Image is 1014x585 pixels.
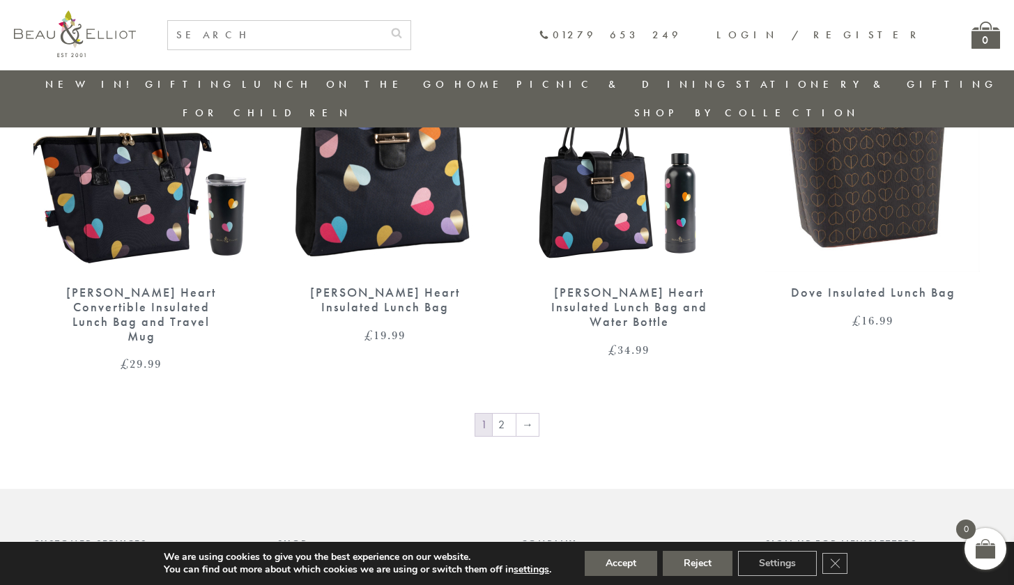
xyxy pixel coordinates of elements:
a: Page 2 [493,414,516,436]
p: You can find out more about which cookies we are using or switch them off in . [164,563,551,576]
a: Home [454,77,510,91]
bdi: 34.99 [608,341,650,358]
span: £ [121,355,130,372]
button: Settings [738,551,817,576]
div: Shop [277,538,493,549]
img: logo [14,10,136,57]
span: £ [364,327,374,343]
div: [PERSON_NAME] Heart Insulated Lunch Bag [302,286,469,314]
a: Login / Register [716,28,923,42]
a: New in! [45,77,139,91]
a: For Children [183,106,352,120]
a: → [516,414,539,436]
div: [PERSON_NAME] Heart Convertible Insulated Lunch Bag and Travel Mug [58,286,225,343]
a: Picnic & Dining [516,77,730,91]
a: 0 [971,22,1000,49]
button: Close GDPR Cookie Banner [822,553,847,574]
a: Gifting [145,77,236,91]
p: We are using cookies to give you the best experience on our website. [164,551,551,563]
a: Shop by collection [634,106,859,120]
bdi: 16.99 [852,312,893,329]
div: Dove Insulated Lunch Bag [790,286,957,300]
div: [PERSON_NAME] Heart Insulated Lunch Bag and Water Bottle [546,286,713,329]
button: Accept [585,551,657,576]
nav: Product Pagination [33,412,981,440]
a: 01279 653 249 [539,29,682,41]
a: Lunch On The Go [242,77,448,91]
div: Company [521,538,737,549]
span: £ [852,312,861,329]
bdi: 19.99 [364,327,406,343]
button: Reject [663,551,732,576]
span: £ [608,341,617,358]
span: Page 1 [475,414,492,436]
span: 0 [956,520,976,539]
div: Sign up for newsletters [765,538,981,549]
input: SEARCH [168,21,383,49]
a: Stationery & Gifting [736,77,997,91]
div: Customer Services [33,538,249,549]
bdi: 29.99 [121,355,162,372]
button: settings [514,563,549,576]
